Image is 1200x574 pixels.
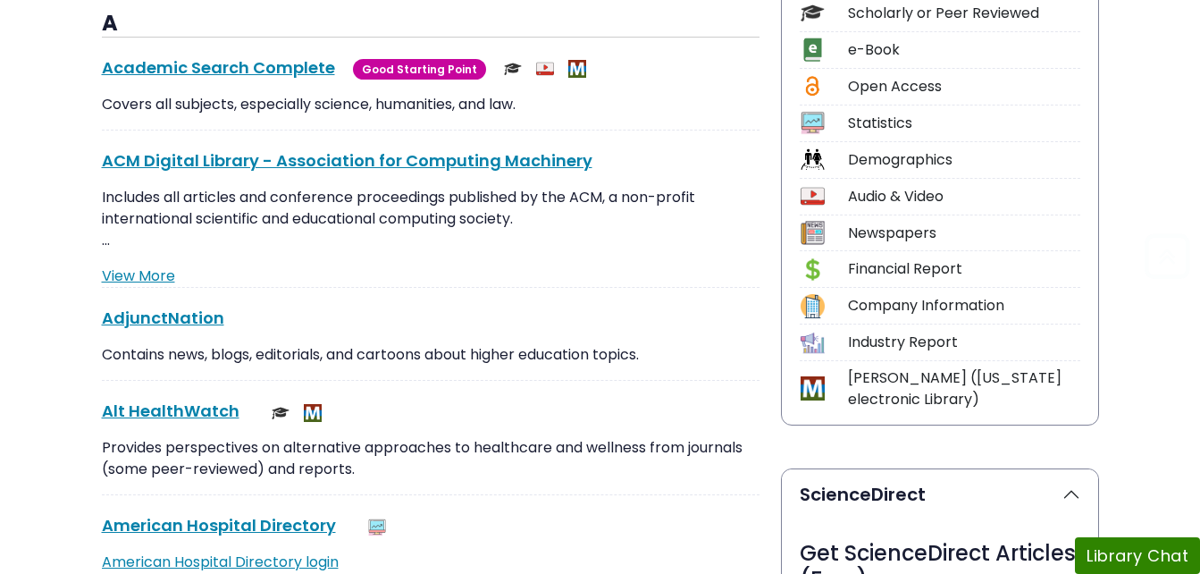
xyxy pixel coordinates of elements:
img: MeL (Michigan electronic Library) [304,404,322,422]
a: American Hospital Directory login [102,552,339,572]
div: Audio & Video [848,186,1080,207]
div: Financial Report [848,258,1080,280]
img: Icon Open Access [801,74,824,98]
img: Audio & Video [536,60,554,78]
img: Statistics [368,519,386,536]
div: Demographics [848,149,1080,171]
p: Includes all articles and conference proceedings published by the ACM, a non-profit international... [102,187,759,251]
img: Icon Company Information [801,294,825,318]
img: Icon MeL (Michigan electronic Library) [801,376,825,401]
a: Academic Search Complete [102,56,335,79]
img: Scholarly or Peer Reviewed [272,404,290,422]
div: Company Information [848,295,1080,317]
span: Good Starting Point [353,59,486,80]
img: Icon Audio & Video [801,184,825,208]
p: Covers all subjects, especially science, humanities, and law. [102,94,759,115]
button: Library Chat [1075,537,1200,574]
h3: A [102,11,759,38]
div: Newspapers [848,223,1080,244]
a: ACM Digital Library - Association for Computing Machinery [102,149,592,172]
img: Icon Newspapers [801,221,825,245]
img: Scholarly or Peer Reviewed [504,60,522,78]
img: Icon e-Book [801,38,825,62]
button: ScienceDirect [782,469,1098,519]
img: Icon Scholarly or Peer Reviewed [801,1,825,25]
a: Alt HealthWatch [102,400,239,422]
div: e-Book [848,39,1080,61]
img: Icon Demographics [801,148,825,172]
div: Open Access [848,76,1080,97]
div: Statistics [848,113,1080,134]
a: Back to Top [1138,242,1196,272]
img: Icon Financial Report [801,257,825,282]
a: AdjunctNation [102,307,224,329]
img: Icon Industry Report [801,331,825,355]
div: Scholarly or Peer Reviewed [848,3,1080,24]
a: View More [102,266,175,286]
a: American Hospital Directory [102,514,336,536]
p: Provides perspectives on alternative approaches to healthcare and wellness from journals (some pe... [102,437,759,480]
div: Industry Report [848,332,1080,353]
p: Contains news, blogs, editorials, and cartoons about higher education topics. [102,344,759,366]
img: MeL (Michigan electronic Library) [568,60,586,78]
img: Icon Statistics [801,111,825,135]
div: [PERSON_NAME] ([US_STATE] electronic Library) [848,367,1080,410]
